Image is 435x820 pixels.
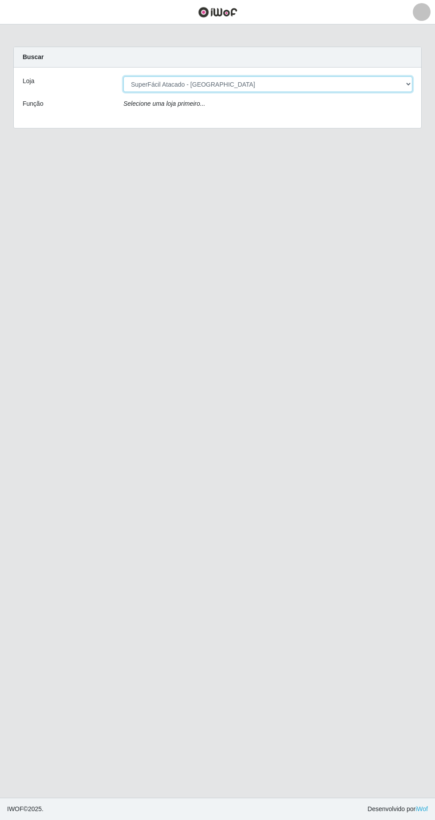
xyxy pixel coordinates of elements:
[7,804,43,814] span: © 2025 .
[23,76,34,86] label: Loja
[198,7,237,18] img: CoreUI Logo
[415,805,428,812] a: iWof
[368,804,428,814] span: Desenvolvido por
[23,99,43,108] label: Função
[23,53,43,60] strong: Buscar
[7,805,24,812] span: IWOF
[123,100,205,107] i: Selecione uma loja primeiro...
